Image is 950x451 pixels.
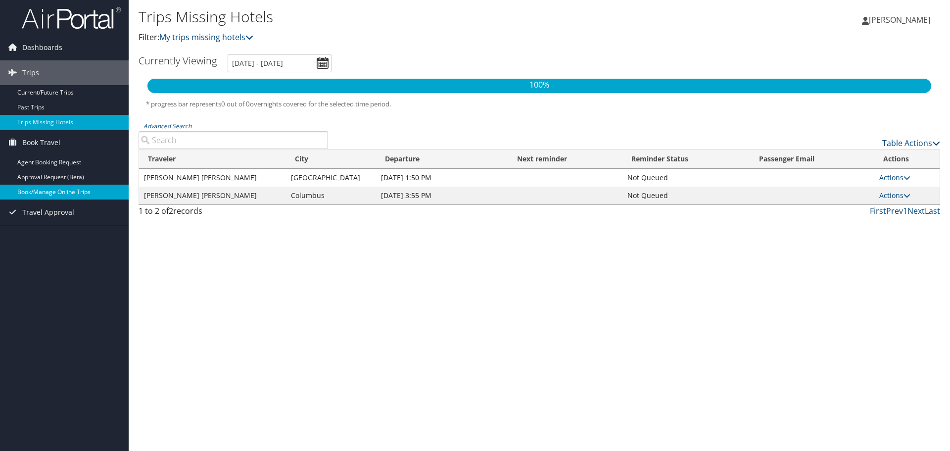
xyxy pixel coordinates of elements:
[882,138,940,149] a: Table Actions
[508,150,622,169] th: Next reminder
[139,54,217,67] h3: Currently Viewing
[22,200,74,225] span: Travel Approval
[907,205,925,216] a: Next
[139,187,286,204] td: [PERSON_NAME] [PERSON_NAME]
[139,131,328,149] input: Advanced Search
[228,54,332,72] input: [DATE] - [DATE]
[869,14,930,25] span: [PERSON_NAME]
[147,79,931,92] p: 100%
[139,31,673,44] p: Filter:
[286,150,376,169] th: City: activate to sort column ascending
[22,6,121,30] img: airportal-logo.png
[139,205,328,222] div: 1 to 2 of records
[622,169,750,187] td: Not Queued
[22,60,39,85] span: Trips
[22,35,62,60] span: Dashboards
[870,205,886,216] a: First
[139,169,286,187] td: [PERSON_NAME] [PERSON_NAME]
[622,150,750,169] th: Reminder Status
[622,187,750,204] td: Not Queued
[139,6,673,27] h1: Trips Missing Hotels
[159,32,253,43] a: My trips missing hotels
[879,173,910,182] a: Actions
[146,100,933,109] h5: * progress bar represents overnights covered for the selected time period.
[139,150,286,169] th: Traveler: activate to sort column ascending
[376,150,508,169] th: Departure: activate to sort column descending
[376,169,508,187] td: [DATE] 1:50 PM
[286,187,376,204] td: Columbus
[22,130,60,155] span: Book Travel
[750,150,874,169] th: Passenger Email: activate to sort column ascending
[143,122,191,130] a: Advanced Search
[925,205,940,216] a: Last
[286,169,376,187] td: [GEOGRAPHIC_DATA]
[376,187,508,204] td: [DATE] 3:55 PM
[874,150,940,169] th: Actions
[879,191,910,200] a: Actions
[903,205,907,216] a: 1
[886,205,903,216] a: Prev
[862,5,940,35] a: [PERSON_NAME]
[169,205,173,216] span: 2
[221,100,250,108] span: 0 out of 0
